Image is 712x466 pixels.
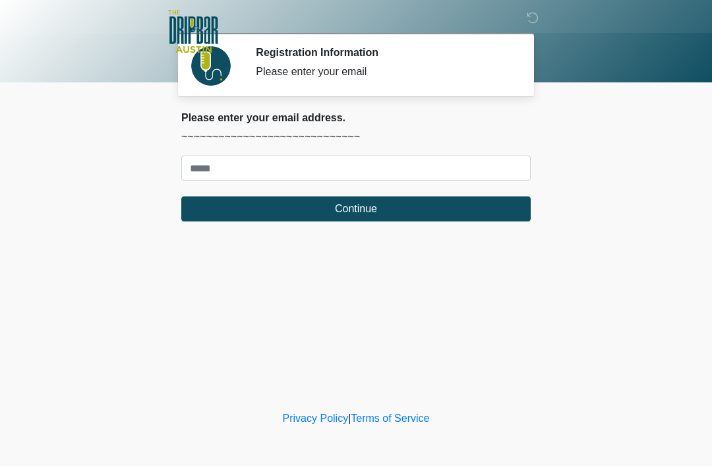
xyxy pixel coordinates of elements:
button: Continue [181,196,531,221]
a: | [348,413,351,424]
a: Terms of Service [351,413,429,424]
p: ~~~~~~~~~~~~~~~~~~~~~~~~~~~~~ [181,129,531,145]
a: Privacy Policy [283,413,349,424]
h2: Please enter your email address. [181,111,531,124]
img: Agent Avatar [191,46,231,86]
div: Please enter your email [256,64,511,80]
img: The DRIPBaR - Austin The Domain Logo [168,10,218,53]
